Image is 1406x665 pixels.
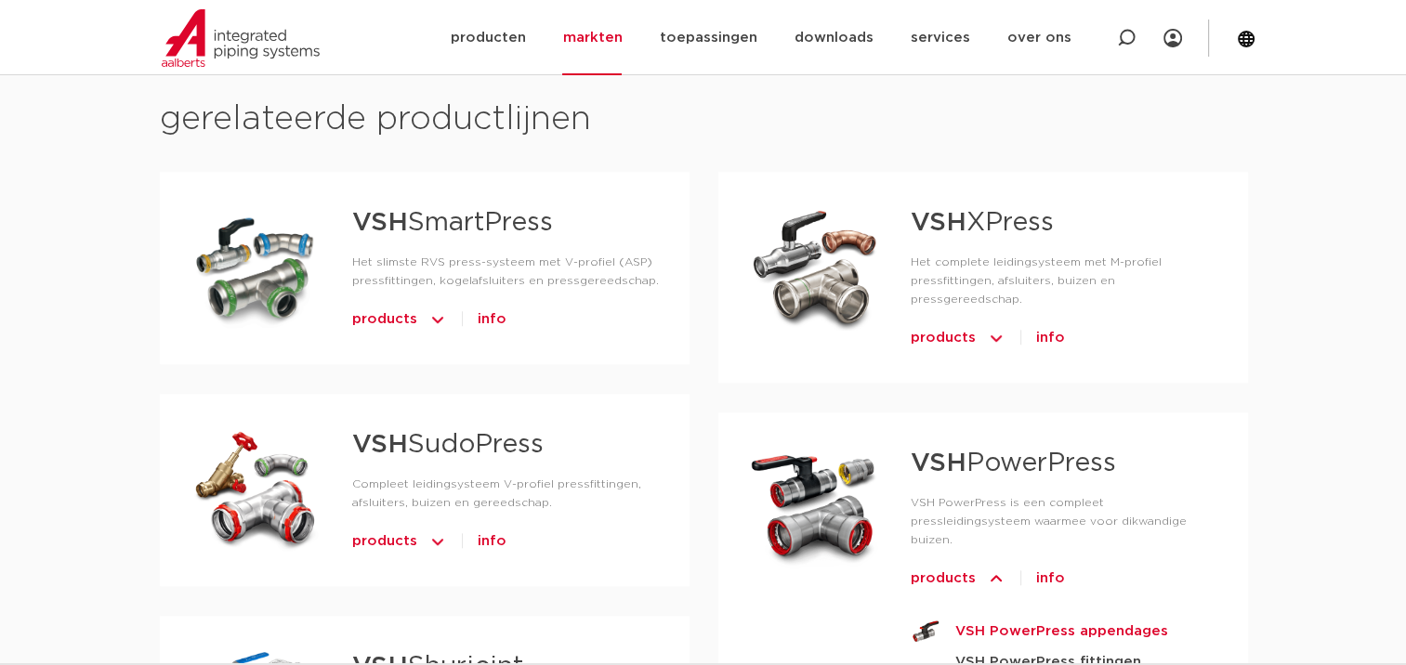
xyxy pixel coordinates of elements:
img: icon-chevron-up-1.svg [428,305,447,334]
p: Het slimste RVS press-systeem met V-profiel (ASP) pressfittingen, kogelafsluiters en pressgereeds... [352,253,660,290]
a: info [1036,564,1065,593]
p: VSH PowerPress is een compleet pressleidingsysteem waarmee voor dikwandige buizen. [911,493,1218,549]
img: icon-chevron-up-1.svg [428,527,447,556]
p: Compleet leidingsysteem V-profiel pressfittingen, afsluiters, buizen en gereedschap. [352,475,660,512]
img: icon-chevron-up-1.svg [987,323,1005,353]
span: products [352,527,417,556]
a: VSHSudoPress [352,432,544,458]
a: info [1036,323,1065,353]
a: VSHSmartPress [352,210,553,236]
strong: VSH [352,432,408,458]
strong: VSH [911,450,966,476]
img: icon-chevron-up-1.svg [987,564,1005,593]
strong: VSH PowerPress appendages [955,619,1168,643]
strong: VSH [352,210,408,236]
span: products [352,305,417,334]
a: VSH PowerPress appendages [911,619,1218,643]
a: VSHPowerPress [911,450,1116,476]
a: info [478,305,506,334]
a: info [478,527,506,556]
span: products [911,564,976,593]
h2: gerelateerde productlijnen [160,98,1247,142]
strong: VSH [911,210,966,236]
p: Het complete leidingsysteem met M-profiel pressfittingen, afsluiters, buizen en pressgereedschap. [911,253,1218,308]
a: VSHXPress [911,210,1054,236]
span: products [911,323,976,353]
